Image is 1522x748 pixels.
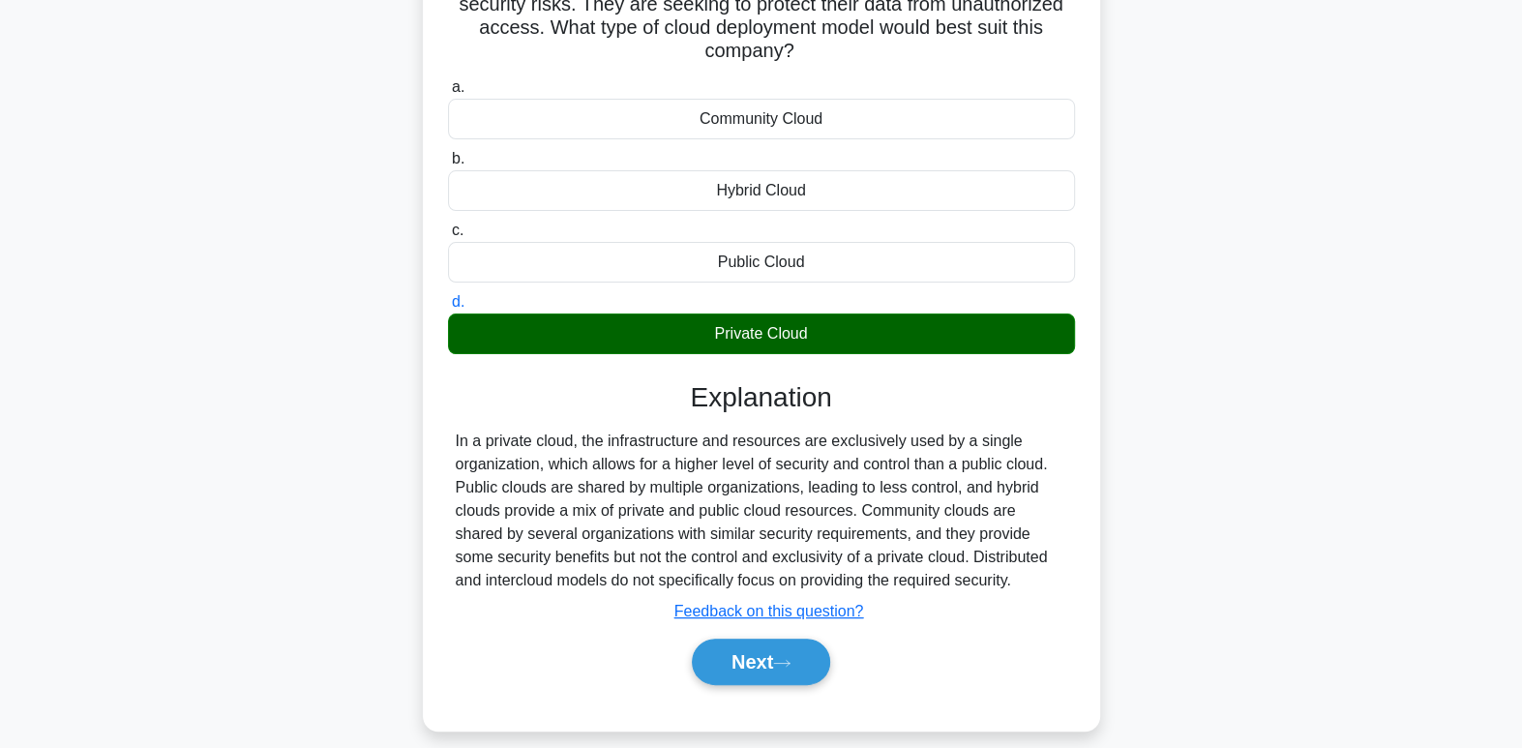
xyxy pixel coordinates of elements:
[452,293,464,310] span: d.
[452,222,463,238] span: c.
[674,603,864,619] a: Feedback on this question?
[452,150,464,166] span: b.
[448,170,1075,211] div: Hybrid Cloud
[448,99,1075,139] div: Community Cloud
[448,314,1075,354] div: Private Cloud
[452,78,464,95] span: a.
[460,381,1063,414] h3: Explanation
[448,242,1075,283] div: Public Cloud
[456,430,1067,592] div: In a private cloud, the infrastructure and resources are exclusively used by a single organizatio...
[692,639,830,685] button: Next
